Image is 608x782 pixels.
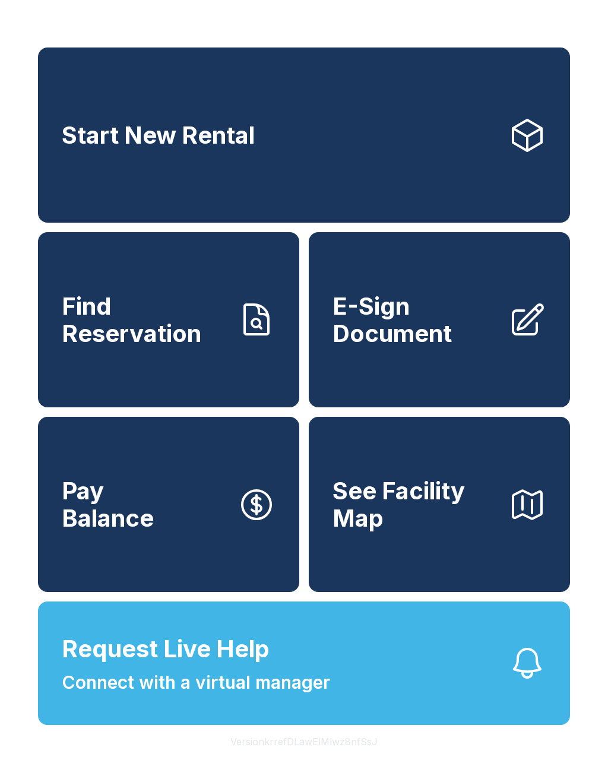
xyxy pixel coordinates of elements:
[62,669,330,696] span: Connect with a virtual manager
[38,232,299,407] a: Find Reservation
[62,293,228,347] span: Find Reservation
[62,477,154,531] span: Pay Balance
[309,232,570,407] a: E-Sign Document
[62,122,255,149] span: Start New Rental
[38,601,570,725] button: Request Live HelpConnect with a virtual manager
[332,477,499,531] span: See Facility Map
[309,417,570,592] button: See Facility Map
[62,631,270,667] span: Request Live Help
[38,417,299,592] button: PayBalance
[332,293,499,347] span: E-Sign Document
[38,48,570,223] a: Start New Rental
[221,725,387,758] button: VersionkrrefDLawElMlwz8nfSsJ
